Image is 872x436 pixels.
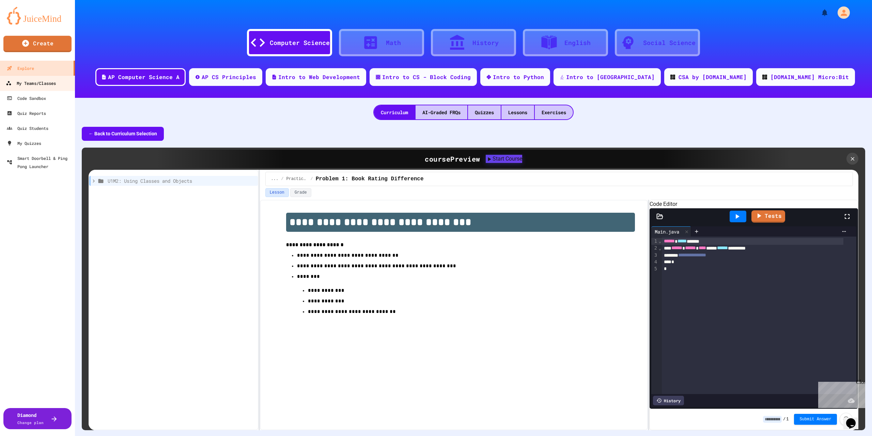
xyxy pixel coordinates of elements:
[751,210,785,223] a: Tests
[670,75,675,79] img: CODE_logo_RGB.png
[651,245,658,252] div: 2
[311,176,313,182] span: /
[799,417,831,422] span: Submit Answer
[794,414,837,425] button: Submit Answer
[651,226,691,237] div: Main.java
[815,379,865,408] iframe: chat widget
[786,417,789,422] span: 1
[653,396,684,405] div: History
[286,176,308,182] span: Practice (10 mins)
[783,417,785,422] span: /
[281,176,283,182] span: /
[651,266,658,272] div: 5
[416,105,467,119] div: AI-Graded FRQs
[679,73,747,81] div: CSA by [DOMAIN_NAME]
[382,73,471,81] div: Intro to CS - Block Coding
[7,109,46,117] div: Quiz Reports
[7,94,46,102] div: Code Sandbox
[108,73,180,81] div: AP Computer Science A
[472,38,499,47] div: History
[3,3,47,43] div: Chat with us now!Close
[830,5,852,20] div: My Account
[108,177,255,184] span: U1M2: Using Classes and Objects
[770,73,849,81] div: [DOMAIN_NAME] Micro:Bit
[566,73,655,81] div: Intro to [GEOGRAPHIC_DATA]
[651,252,658,259] div: 3
[6,79,56,88] div: My Teams/Classes
[535,105,573,119] div: Exercises
[7,124,48,132] div: Quiz Students
[271,176,279,182] span: ...
[762,75,767,79] img: CODE_logo_RGB.png
[468,105,501,119] div: Quizzes
[501,105,534,119] div: Lessons
[808,7,830,18] div: My Notifications
[650,200,858,208] h6: Code Editor
[202,73,256,81] div: AP CS Principles
[316,175,424,183] span: Problem 1: Book Rating Difference
[651,228,683,235] div: Main.java
[17,420,44,425] span: Change plan
[651,259,658,266] div: 4
[425,154,480,164] div: course Preview
[3,408,72,429] button: DiamondChange plan
[658,238,661,244] span: Fold line
[651,238,658,245] div: 1
[840,413,853,426] button: Force resubmission of student's answer (Admin only)
[843,409,865,429] iframe: chat widget
[486,155,522,163] button: Start Course
[17,411,44,426] div: Diamond
[7,154,72,170] div: Smart Doorbell & Ping Pong Launcher
[658,245,661,251] span: Fold line
[265,188,289,197] button: Lesson
[3,36,72,52] a: Create
[278,73,360,81] div: Intro to Web Development
[270,38,330,47] div: Computer Science
[7,7,68,25] img: logo-orange.svg
[290,188,311,197] button: Grade
[82,127,164,141] button: ← Back to Curriculum Selection
[374,105,415,119] div: Curriculum
[564,38,591,47] div: English
[643,38,696,47] div: Social Science
[7,64,34,72] div: Explore
[493,73,544,81] div: Intro to Python
[7,139,41,147] div: My Quizzes
[386,38,401,47] div: Math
